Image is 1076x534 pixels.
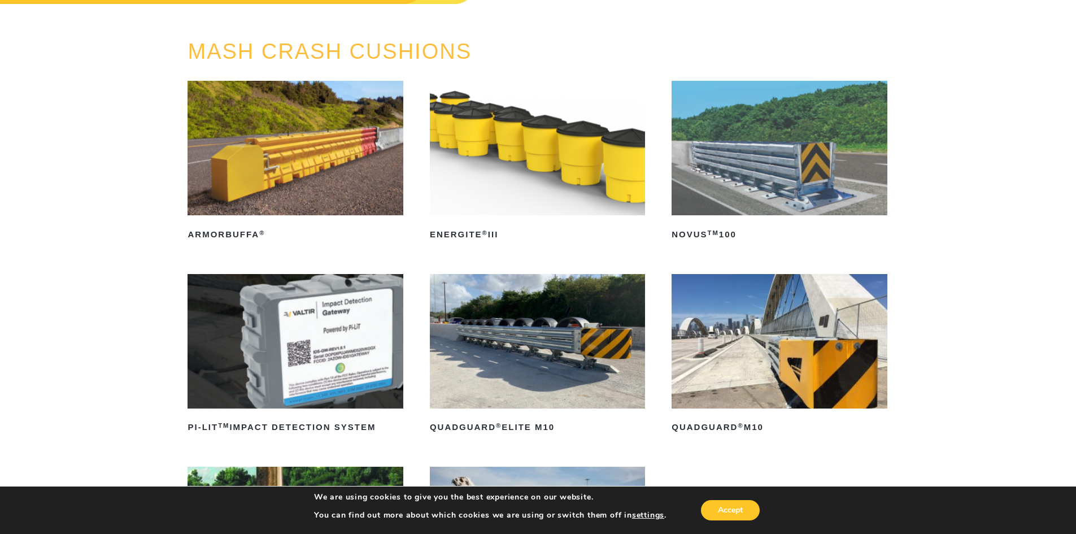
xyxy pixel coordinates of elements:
[218,422,229,429] sup: TM
[672,225,887,244] h2: NOVUS 100
[430,419,645,437] h2: QuadGuard Elite M10
[482,229,488,236] sup: ®
[188,225,403,244] h2: ArmorBuffa
[738,422,743,429] sup: ®
[314,510,666,520] p: You can find out more about which cookies we are using or switch them off in .
[672,419,887,437] h2: QuadGuard M10
[430,274,645,437] a: QuadGuard®Elite M10
[708,229,719,236] sup: TM
[496,422,502,429] sup: ®
[672,274,887,437] a: QuadGuard®M10
[701,500,760,520] button: Accept
[188,81,403,244] a: ArmorBuffa®
[188,419,403,437] h2: PI-LIT Impact Detection System
[188,274,403,437] a: PI-LITTMImpact Detection System
[188,40,472,63] a: MASH CRASH CUSHIONS
[430,225,645,244] h2: ENERGITE III
[632,510,664,520] button: settings
[259,229,265,236] sup: ®
[430,81,645,244] a: ENERGITE®III
[314,492,666,502] p: We are using cookies to give you the best experience on our website.
[672,81,887,244] a: NOVUSTM100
